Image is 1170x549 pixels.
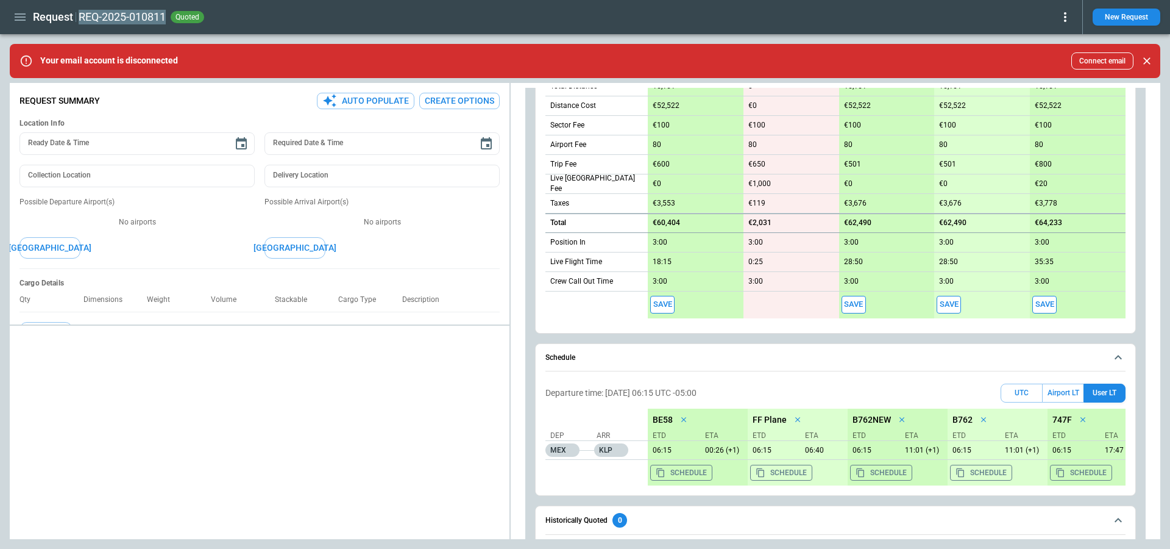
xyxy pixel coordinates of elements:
p: €3,553 [653,199,675,208]
p: Arr [597,431,639,441]
button: Save [937,296,961,314]
p: €52,522 [939,101,966,110]
p: €3,676 [939,199,962,208]
p: €100 [653,121,670,130]
p: 09/18/25 [848,446,895,455]
p: Sector Fee [550,120,584,131]
p: Weight [147,295,180,304]
p: 35:35 [1035,257,1054,267]
button: Close [1138,52,1155,70]
p: 3:00 [748,238,763,247]
button: Copy the aircraft schedule to your clipboard [950,465,1012,481]
p: Taxes [550,198,569,209]
p: Stackable [275,295,317,304]
p: Position In [550,237,586,248]
p: 09/19/25 [1100,446,1147,455]
div: Schedule [545,379,1126,490]
p: Trip Fee [550,159,576,170]
p: €1,000 [748,179,771,188]
p: 80 [748,140,757,149]
button: Airport LT [1043,384,1083,403]
button: UTC [1001,384,1043,403]
p: Volume [211,295,246,304]
p: €0 [748,101,757,110]
p: €62,490 [939,218,966,228]
p: B762NEW [853,415,891,425]
p: ETD [753,431,795,441]
p: €64,233 [1035,218,1062,228]
p: ETD [1052,431,1095,441]
p: Request Summary [19,96,100,106]
button: Choose date [229,132,253,156]
p: ETA [800,431,843,441]
span: Save this aircraft quote and copy details to clipboard [1032,296,1057,314]
p: 3:00 [844,238,859,247]
p: €800 [1035,160,1052,169]
button: Save [842,296,866,314]
p: Description [402,295,449,304]
p: Cargo Type [338,295,386,304]
p: 3:00 [748,277,763,286]
p: 80 [844,140,853,149]
p: 80 [653,140,661,149]
p: Dep [550,431,593,441]
button: Copy the aircraft schedule to your clipboard [850,465,912,481]
p: €501 [939,160,956,169]
p: B762 [952,415,973,425]
p: 28:50 [939,257,958,267]
p: No airports [19,217,255,228]
button: Add Cargo [19,322,73,343]
p: €20 [1035,179,1048,188]
p: ETA [700,431,743,441]
button: Copy the aircraft schedule to your clipboard [1050,465,1112,481]
p: ETD [653,431,695,441]
button: Copy the aircraft schedule to your clipboard [650,465,712,481]
button: Choose date [474,132,498,156]
p: MEX [545,443,580,457]
h6: Historically Quoted [545,517,608,525]
p: €600 [653,160,670,169]
p: €650 [748,160,765,169]
p: Possible Departure Airport(s) [19,197,255,207]
p: 09/18/25 [800,446,848,455]
div: scrollable content [648,409,1126,486]
p: €501 [844,160,861,169]
button: User LT [1083,384,1126,403]
p: 09/18/25 [748,446,795,455]
p: €100 [748,121,765,130]
p: Your email account is disconnected [40,56,178,66]
p: €100 [844,121,861,130]
p: FF Plane [753,415,787,425]
p: 80 [1035,140,1043,149]
p: 09/19/25 [1000,446,1048,455]
button: Save [1032,296,1057,314]
p: 18:15 [653,257,672,267]
p: 3:00 [1035,277,1049,286]
p: ETA [1000,431,1043,441]
button: Connect email [1071,52,1133,70]
p: Airport Fee [550,140,586,150]
button: [GEOGRAPHIC_DATA] [19,237,80,259]
p: 09/19/25 [900,446,948,455]
p: €2,031 [748,218,771,228]
p: 0:25 [748,257,763,267]
p: €3,778 [1035,199,1057,208]
p: 3:00 [653,277,667,286]
p: €0 [653,179,661,188]
button: Save [650,296,675,314]
button: [GEOGRAPHIC_DATA] [264,237,325,259]
p: 3:00 [939,277,954,286]
p: Distance Cost [550,101,596,111]
p: €62,490 [844,218,871,228]
p: Live Flight Time [550,257,602,267]
p: ETA [900,431,943,441]
p: 28:50 [844,257,863,267]
p: 09/19/25 [700,446,748,455]
p: 747F [1052,415,1072,425]
p: €3,676 [844,199,867,208]
button: Schedule [545,344,1126,372]
p: €60,404 [653,218,680,228]
p: Crew Call Out Time [550,276,613,287]
div: dismiss [1138,48,1155,74]
h1: Request [33,10,73,24]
